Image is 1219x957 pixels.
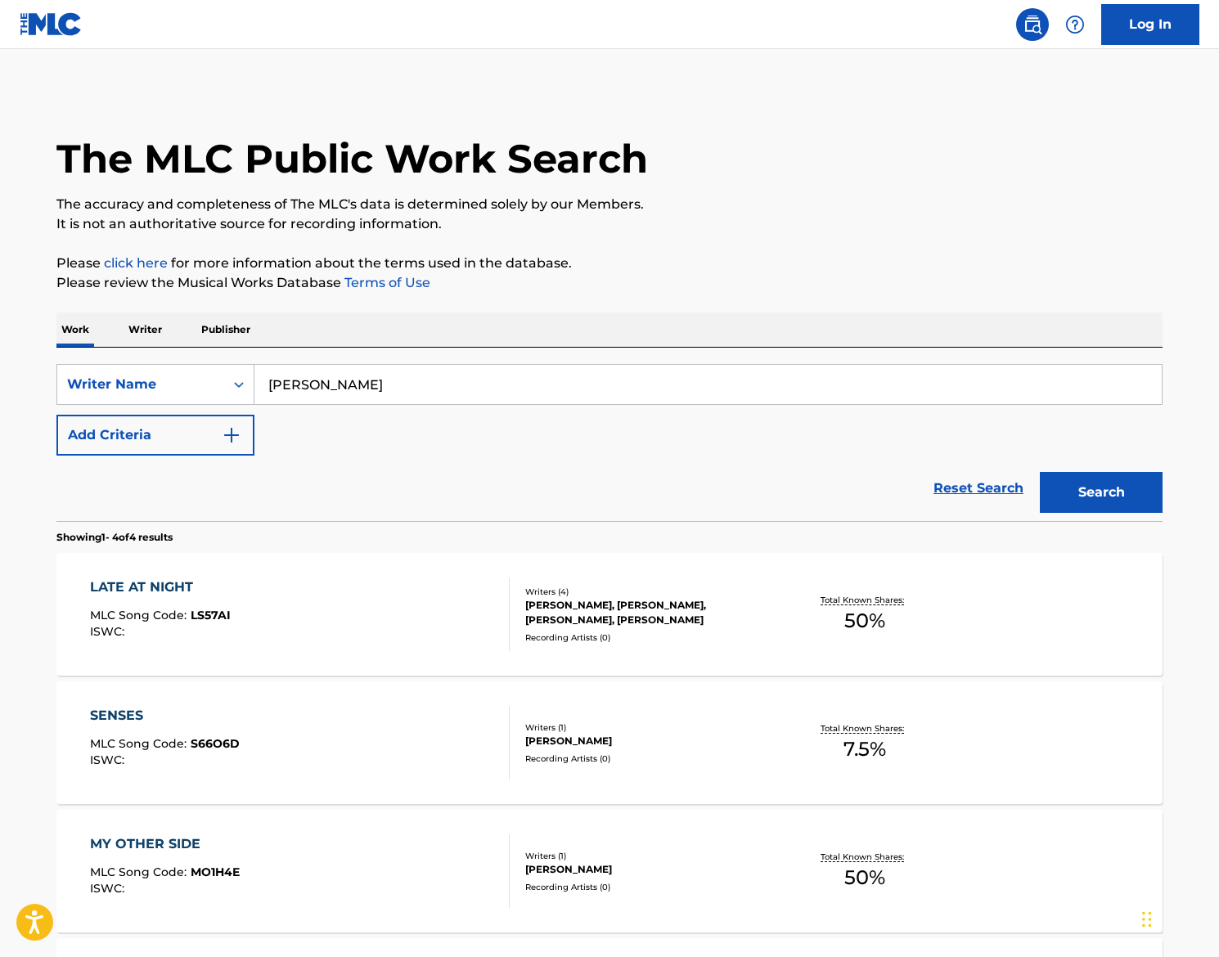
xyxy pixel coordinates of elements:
[191,736,240,751] span: S66O6D
[56,254,1163,273] p: Please for more information about the terms used in the database.
[90,706,240,726] div: SENSES
[525,862,772,877] div: [PERSON_NAME]
[1137,878,1219,957] iframe: Chat Widget
[1059,8,1091,41] div: Help
[525,586,772,598] div: Writers ( 4 )
[341,275,430,290] a: Terms of Use
[1142,895,1152,944] div: Drag
[191,865,240,879] span: MO1H4E
[1065,15,1085,34] img: help
[124,312,167,347] p: Writer
[525,850,772,862] div: Writers ( 1 )
[56,214,1163,234] p: It is not an authoritative source for recording information.
[222,425,241,445] img: 9d2ae6d4665cec9f34b9.svg
[525,734,772,748] div: [PERSON_NAME]
[56,364,1163,521] form: Search Form
[1101,4,1199,45] a: Log In
[56,810,1163,932] a: MY OTHER SIDEMLC Song Code:MO1H4EISWC:Writers (1)[PERSON_NAME]Recording Artists (0)Total Known Sh...
[56,415,254,456] button: Add Criteria
[1016,8,1049,41] a: Public Search
[1040,472,1163,513] button: Search
[90,736,191,751] span: MLC Song Code :
[525,598,772,627] div: [PERSON_NAME], [PERSON_NAME], [PERSON_NAME], [PERSON_NAME]
[56,530,173,545] p: Showing 1 - 4 of 4 results
[56,553,1163,676] a: LATE AT NIGHTMLC Song Code:LS57AIISWC:Writers (4)[PERSON_NAME], [PERSON_NAME], [PERSON_NAME], [PE...
[56,195,1163,214] p: The accuracy and completeness of The MLC's data is determined solely by our Members.
[1023,15,1042,34] img: search
[104,255,168,271] a: click here
[525,721,772,734] div: Writers ( 1 )
[844,863,885,892] span: 50 %
[525,881,772,893] div: Recording Artists ( 0 )
[191,608,231,622] span: LS57AI
[90,881,128,896] span: ISWC :
[90,577,231,597] div: LATE AT NIGHT
[56,134,648,183] h1: The MLC Public Work Search
[821,594,908,606] p: Total Known Shares:
[90,834,240,854] div: MY OTHER SIDE
[843,735,886,764] span: 7.5 %
[821,851,908,863] p: Total Known Shares:
[90,753,128,767] span: ISWC :
[56,312,94,347] p: Work
[90,624,128,639] span: ISWC :
[925,470,1032,506] a: Reset Search
[90,608,191,622] span: MLC Song Code :
[56,273,1163,293] p: Please review the Musical Works Database
[56,681,1163,804] a: SENSESMLC Song Code:S66O6DISWC:Writers (1)[PERSON_NAME]Recording Artists (0)Total Known Shares:7.5%
[90,865,191,879] span: MLC Song Code :
[525,753,772,765] div: Recording Artists ( 0 )
[821,722,908,735] p: Total Known Shares:
[20,12,83,36] img: MLC Logo
[196,312,255,347] p: Publisher
[844,606,885,636] span: 50 %
[67,375,214,394] div: Writer Name
[525,631,772,644] div: Recording Artists ( 0 )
